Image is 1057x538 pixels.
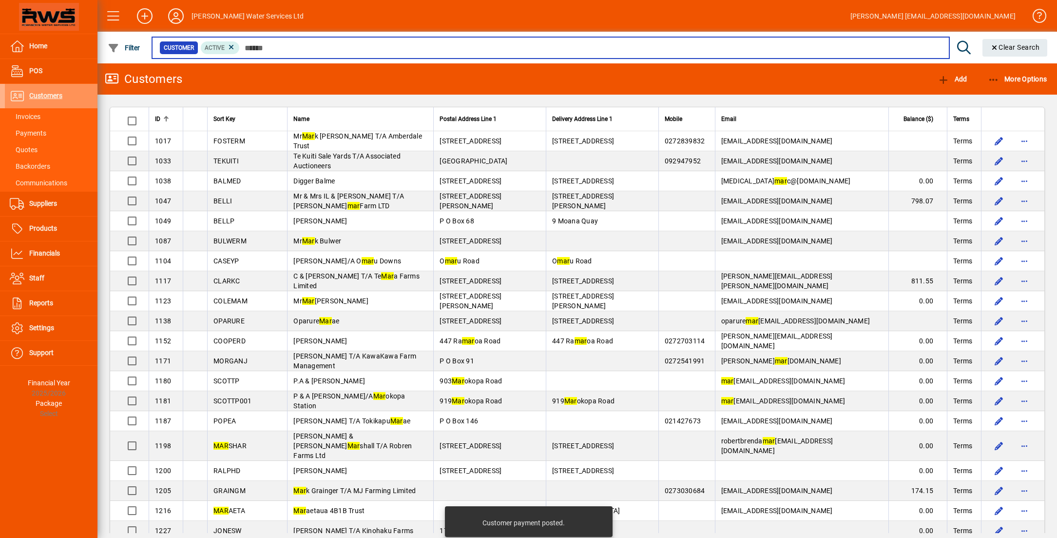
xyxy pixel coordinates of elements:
button: More options [1017,313,1032,329]
span: Settings [29,324,54,332]
em: MAR [213,507,229,515]
a: Settings [5,316,97,340]
span: Mr & Mrs IL & [PERSON_NAME] T/A [PERSON_NAME] Farm LTD [293,192,404,210]
span: Postal Address Line 1 [440,114,497,124]
span: 1104 [155,257,171,265]
span: [STREET_ADDRESS] [552,467,614,475]
span: [PERSON_NAME]/A O u Downs [293,257,401,265]
span: TEKUITI [213,157,239,165]
span: [PERSON_NAME] [293,467,347,475]
span: Terms [953,216,972,226]
button: Edit [991,413,1007,429]
span: 1181 [155,397,171,405]
a: Quotes [5,141,97,158]
div: ID [155,114,177,124]
td: 0.00 [888,391,947,411]
span: Customers [29,92,62,100]
span: [EMAIL_ADDRESS][DOMAIN_NAME] [721,157,833,165]
em: mar [347,202,360,210]
span: Terms [953,176,972,186]
em: mar [445,257,458,265]
button: Edit [991,153,1007,169]
span: P & A [PERSON_NAME]/A okopa Station [293,392,405,410]
span: 1117 [155,277,171,285]
span: 447 Ra oa Road [552,337,613,345]
span: Terms [953,256,972,266]
button: More options [1017,173,1032,189]
span: 092947952 [665,157,701,165]
span: Terms [953,396,972,406]
a: Knowledge Base [1025,2,1045,34]
span: 0272839832 [665,137,705,145]
span: BALMED [213,177,241,185]
span: [STREET_ADDRESS][PERSON_NAME] [552,192,614,210]
span: Terms [953,336,972,346]
span: SHAR [213,442,247,450]
button: More options [1017,483,1032,498]
span: Reports [29,299,53,307]
span: [STREET_ADDRESS] [440,442,501,450]
button: More options [1017,213,1032,229]
span: Sort Key [213,114,235,124]
span: Filter [108,44,140,52]
td: 174.15 [888,481,947,501]
span: FOSTERM [213,137,245,145]
span: 1047 [155,197,171,205]
span: BELLI [213,197,232,205]
span: BULWERM [213,237,247,245]
span: 1180 [155,377,171,385]
span: [PERSON_NAME] T/A Kinohaku Farms [293,527,413,535]
button: More options [1017,233,1032,249]
span: 0272541991 [665,357,705,365]
button: More options [1017,293,1032,309]
a: POS [5,59,97,83]
button: Edit [991,353,1007,369]
button: Add [935,70,969,88]
span: AETA [213,507,245,515]
a: Invoices [5,108,97,125]
span: 1171 [155,357,171,365]
span: 447 Ra oa Road [440,337,500,345]
span: Mr k Bulwer [293,237,341,245]
button: Add [129,7,160,25]
span: [STREET_ADDRESS] [552,177,614,185]
span: [STREET_ADDRESS] [440,237,501,245]
span: [STREET_ADDRESS] [440,317,501,325]
button: More options [1017,353,1032,369]
span: P O Box 91 [440,357,474,365]
span: [STREET_ADDRESS] [440,277,501,285]
span: CASEYP [213,257,239,265]
button: More options [1017,413,1032,429]
span: 1200 [155,467,171,475]
span: [PERSON_NAME] & [PERSON_NAME] shall T/A Robren Farms Ltd [293,432,412,459]
span: Mr [PERSON_NAME] [293,297,368,305]
span: Mr k [PERSON_NAME] T/A Amberdale Trust [293,132,422,150]
td: 811.55 [888,271,947,291]
button: Profile [160,7,192,25]
span: Terms [953,486,972,496]
span: 0273030684 [665,487,705,495]
td: 0.00 [888,411,947,431]
span: Terms [953,376,972,386]
em: Mar [381,272,394,280]
em: mar [462,337,475,345]
span: RALPHD [213,467,241,475]
em: mar [721,397,734,405]
a: Staff [5,266,97,291]
span: [EMAIL_ADDRESS][DOMAIN_NAME] [721,417,833,425]
span: 903 okopa Road [440,377,502,385]
span: [STREET_ADDRESS][PERSON_NAME] [440,192,501,210]
span: [PERSON_NAME] T/A KawaKawa Farm Management [293,352,416,370]
span: [STREET_ADDRESS][PERSON_NAME] [552,292,614,310]
span: O u Road [440,257,480,265]
span: Terms [953,156,972,166]
span: 1087 [155,237,171,245]
span: 1049 [155,217,171,225]
span: Financials [29,249,60,257]
span: COLEMAM [213,297,248,305]
button: More options [1017,503,1032,518]
div: Customer payment posted. [482,518,565,528]
em: mar [575,337,587,345]
span: POS [29,67,42,75]
span: Delivery Address Line 1 [552,114,613,124]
